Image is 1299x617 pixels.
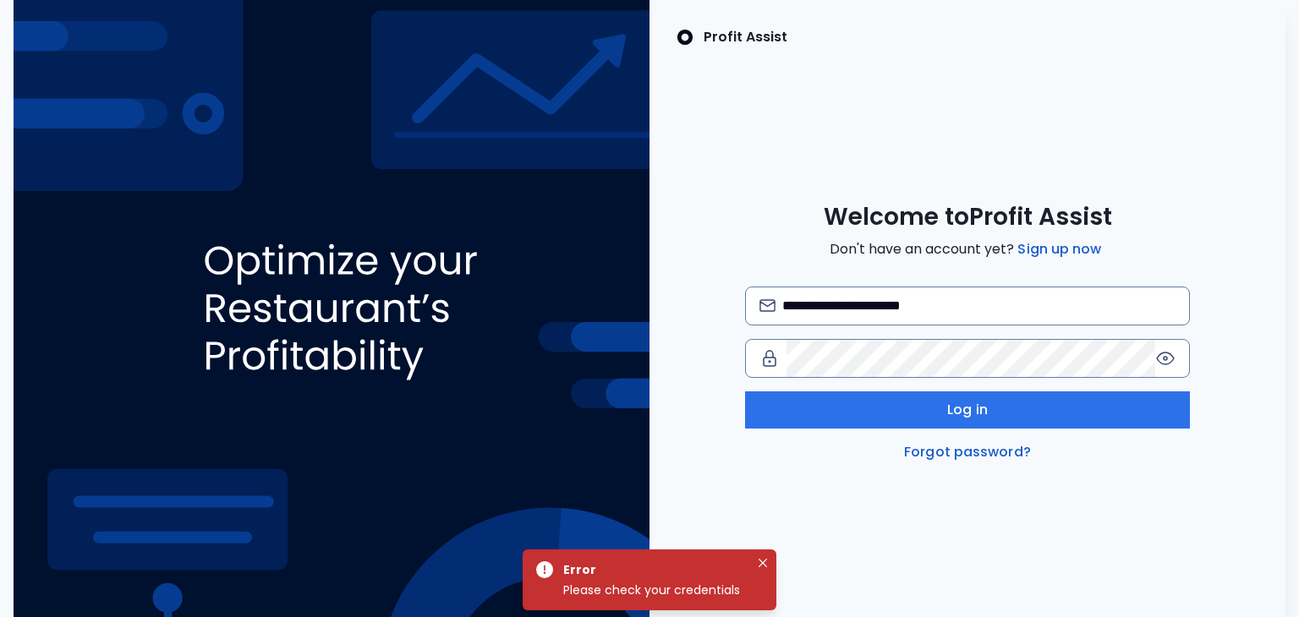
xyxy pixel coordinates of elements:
[704,27,787,47] p: Profit Assist
[947,400,988,420] span: Log in
[563,580,749,600] div: Please check your credentials
[563,560,743,580] div: Error
[745,391,1191,429] button: Log in
[824,202,1112,232] span: Welcome to Profit Assist
[830,239,1104,259] span: Don't have an account yet?
[759,299,776,312] img: email
[753,553,773,573] button: Close
[677,27,693,47] img: SpotOn Logo
[901,442,1034,462] a: Forgot password?
[1014,239,1104,259] a: Sign up now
